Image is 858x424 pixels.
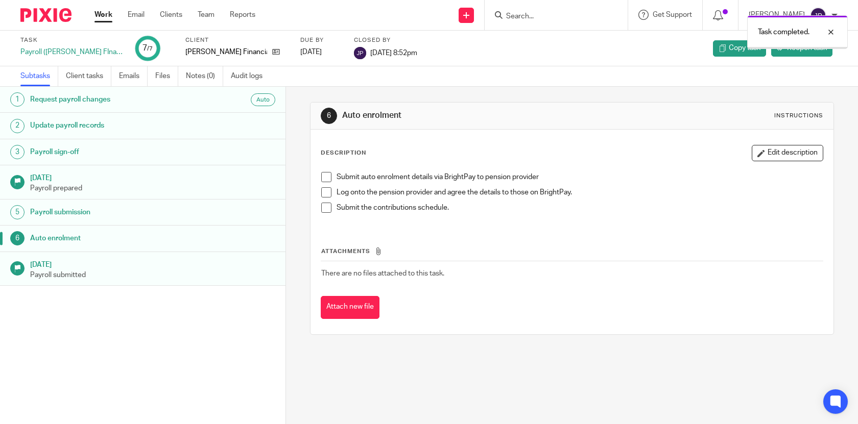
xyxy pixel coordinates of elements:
p: Payroll submitted [30,270,275,280]
label: Closed by [354,36,417,44]
span: There are no files attached to this task. [321,270,444,277]
div: Auto [251,93,275,106]
div: 5 [10,205,25,219]
img: Pixie [20,8,71,22]
h1: [DATE] [30,257,275,270]
a: Email [128,10,145,20]
a: Audit logs [231,66,270,86]
a: Team [198,10,214,20]
div: 6 [10,231,25,245]
div: Payroll ([PERSON_NAME] FInancial) [20,47,123,57]
a: Emails [119,66,148,86]
p: Submit auto enrolment details via BrightPay to pension provider [337,172,823,182]
a: Subtasks [20,66,58,86]
h1: Request payroll changes [30,92,194,107]
p: Submit the contributions schedule. [337,203,823,213]
h1: Payroll sign-off [30,144,194,160]
div: 3 [10,145,25,159]
img: svg%3E [810,7,826,23]
h1: Auto enrolment [30,231,194,246]
span: [DATE] 8:52pm [370,49,417,56]
img: svg%3E [354,47,366,59]
a: Clients [160,10,182,20]
button: Attach new file [321,296,379,319]
a: Files [155,66,178,86]
h1: Auto enrolment [342,110,593,121]
button: Edit description [752,145,823,161]
div: 6 [321,108,337,124]
label: Due by [300,36,341,44]
h1: [DATE] [30,170,275,183]
label: Client [185,36,288,44]
span: Attachments [321,248,370,254]
a: Client tasks [66,66,111,86]
div: [DATE] [300,47,341,57]
label: Task [20,36,123,44]
p: [PERSON_NAME] Financial [185,47,267,57]
p: Payroll prepared [30,183,275,193]
h1: Payroll submission [30,205,194,220]
p: Task completed. [758,27,809,37]
div: Instructions [774,112,823,120]
div: 1 [10,92,25,107]
a: Reports [230,10,255,20]
h1: Update payroll records [30,118,194,133]
a: Notes (0) [186,66,223,86]
p: Description [321,149,366,157]
div: 2 [10,119,25,133]
small: /7 [147,46,153,52]
div: 7 [142,42,153,54]
a: Work [94,10,112,20]
p: Log onto the pension provider and agree the details to those on BrightPay. [337,187,823,197]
